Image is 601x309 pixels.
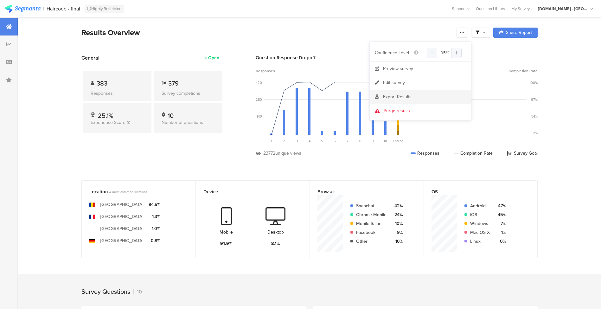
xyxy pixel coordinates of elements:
div: 23772 [263,150,275,157]
a: Question Library [473,6,508,12]
div: 1% [495,229,506,236]
div: Other [356,238,387,245]
div: 16% [392,238,403,245]
div: 1.0% [149,225,160,232]
input: Confidence Level [427,48,462,58]
span: Responses [256,68,275,74]
div: OS [432,188,519,195]
div: Mac OS X [470,229,490,236]
span: Export Results [383,93,412,100]
div: 34% [531,114,538,119]
span: Number of questions [162,119,203,126]
div: 7% [495,220,506,227]
div: 1.3% [149,213,160,220]
span: 4 most common locations [109,190,147,195]
div: | [43,5,44,12]
div: 100% [529,80,538,85]
div: Linux [470,238,490,245]
div: Survey Goal [507,150,538,157]
span: 4 [309,138,310,144]
div: [GEOGRAPHIC_DATA] [100,201,144,208]
div: Support [452,4,470,14]
div: Responses [91,90,144,97]
div: Responses [411,150,439,157]
span: 8 [359,138,361,144]
div: 91.9% [220,240,233,247]
span: 3 [296,138,298,144]
div: 420 [256,80,262,85]
div: Highly Restricted [85,5,124,13]
div: 24% [392,211,403,218]
div: 0% [495,238,506,245]
div: Ending [392,138,405,144]
span: 379 [168,79,179,88]
div: 10% [392,220,403,227]
span: 7 [347,138,348,144]
div: [DOMAIN_NAME] - [GEOGRAPHIC_DATA] [538,6,589,12]
div: 2% [533,131,538,136]
span: 383 [97,79,107,88]
div: iOS [470,211,490,218]
div: Device [203,188,291,195]
span: 25.1% [98,111,113,120]
div: 140 [257,114,262,119]
div: 10 [133,288,142,295]
div: Android [470,203,490,209]
div: 10 [168,111,174,117]
div: 94.5% [149,201,160,208]
a: My Surveys [508,6,535,12]
div: Chrome Mobile [356,211,387,218]
div: 67% [531,97,538,102]
div: Edit survey [383,80,405,86]
span: Experience Score [91,119,125,126]
span: General [81,54,99,61]
div: Haircode - final [47,6,80,12]
span: 1 [271,138,272,144]
span: Confidence Level [375,49,409,56]
div: 9% [392,229,403,236]
div: Preview survey [383,66,413,72]
div: Open [208,55,219,61]
div: Mobile Safari [356,220,387,227]
div: Location [89,188,177,195]
span: Share Report [506,30,532,35]
div: Browser [317,188,406,195]
span: 6 [334,138,336,144]
a: Preview survey [370,62,471,76]
div: [GEOGRAPHIC_DATA] [100,213,144,220]
div: [GEOGRAPHIC_DATA] [100,237,144,244]
div: Windows [470,220,490,227]
div: 0.8% [149,237,160,244]
div: Question Response Dropoff [256,54,538,61]
span: 5 [321,138,323,144]
span: 10 [384,138,387,144]
span: % [446,50,449,56]
div: Desktop [267,229,284,235]
span: 9 [372,138,374,144]
div: 45% [495,211,506,218]
div: 280 [256,97,262,102]
div: 42% [392,203,403,209]
div: unique views [275,150,301,157]
div: Completion Rate [454,150,493,157]
div: Facebook [356,229,387,236]
span: Completion Rate [508,68,538,74]
div: Purge results [384,108,410,114]
div: Survey completions [162,90,215,97]
img: segmanta logo [5,5,41,13]
span: 2 [283,138,285,144]
a: Edit survey [370,76,471,90]
div: 8.1% [271,240,280,247]
div: Snapchat [356,203,387,209]
div: 47% [495,203,506,209]
div: Survey Questions [81,287,130,296]
div: [GEOGRAPHIC_DATA] [100,225,144,232]
div: Results Overview [81,27,453,38]
div: Mobile [220,229,233,235]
